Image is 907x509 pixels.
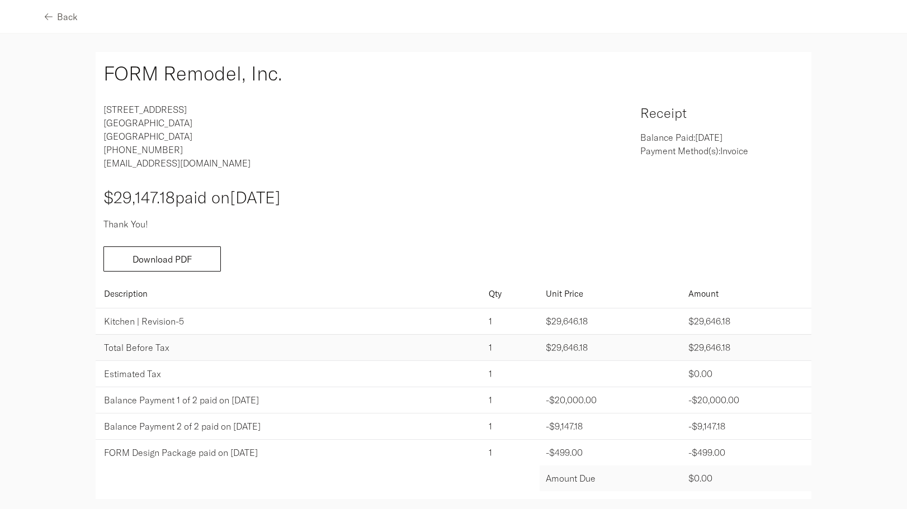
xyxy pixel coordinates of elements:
[688,287,811,301] p: Amount
[103,116,446,130] p: [GEOGRAPHIC_DATA]
[546,446,677,459] p: -$499.00
[489,367,533,380] p: 1
[103,103,446,116] p: [STREET_ADDRESS]
[104,393,476,407] p: Balance Payment 1 of 2 paid on [DATE]
[103,130,446,143] p: [GEOGRAPHIC_DATA]
[688,393,811,407] p: -$20,000.00
[546,315,677,328] p: $29,646.18
[688,420,811,433] p: -$9,147.18
[546,287,677,301] p: Unit Price
[489,287,533,301] p: Qty
[45,4,78,29] button: Back
[103,156,446,170] p: [EMAIL_ADDRESS][DOMAIN_NAME]
[104,420,476,433] p: Balance Payment 2 of 2 paid on [DATE]
[546,472,677,485] p: Amount Due
[688,341,811,354] p: $29,646.18
[103,185,804,210] h3: $29,147.18 paid on [DATE]
[546,420,677,433] p: -$9,147.18
[489,420,533,433] p: 1
[489,315,533,328] p: 1
[104,287,476,301] p: Description
[640,131,804,144] p: Balance Paid: [DATE]
[103,60,804,87] h2: FORM Remodel, Inc.
[489,341,533,354] p: 1
[640,103,804,123] h4: Receipt
[489,393,533,407] p: 1
[688,472,811,485] p: $0.00
[103,143,446,156] p: [PHONE_NUMBER]
[104,315,476,328] p: Kitchen | Revision-5
[489,446,533,459] p: 1
[688,446,811,459] p: -$499.00
[640,144,804,158] p: Payment Method(s): Invoice
[104,341,476,354] p: Total Before Tax
[688,367,811,380] p: $0.00
[103,217,804,231] p: Thank You!
[103,246,221,272] button: Download PDF
[104,367,476,380] p: Estimated Tax
[688,315,811,328] p: $29,646.18
[57,12,78,21] span: Back
[133,254,192,265] a: Download PDF
[546,393,677,407] p: -$20,000.00
[546,341,677,354] p: $29,646.18
[104,446,476,459] p: FORM Design Package paid on [DATE]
